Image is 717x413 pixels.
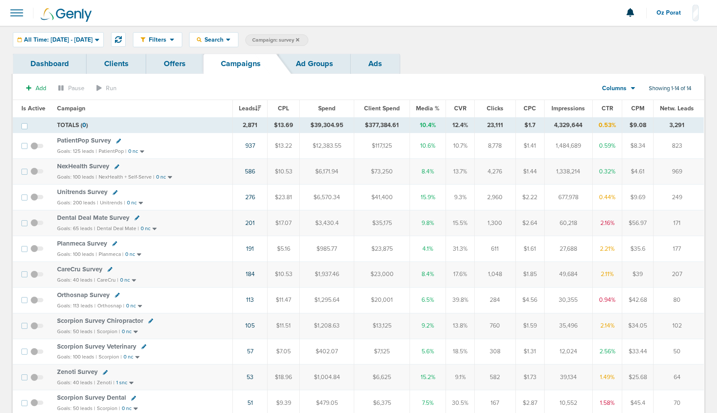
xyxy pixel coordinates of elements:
td: 12.4% [446,117,474,133]
span: Campaign [57,105,85,112]
td: 18.5% [446,339,474,364]
td: $377,384.61 [354,117,410,133]
small: Goals: 65 leads | [57,225,95,232]
span: Search [202,36,226,43]
td: $1.85 [515,261,544,287]
td: 30,355 [545,287,593,313]
td: $5.16 [268,236,300,261]
a: 113 [246,296,254,304]
td: $10.53 [268,159,300,185]
small: Goals: 100 leads | [57,174,97,180]
a: 191 [246,245,254,252]
td: 611 [474,236,515,261]
td: 308 [474,339,515,364]
small: Dental Deal Mate | [97,225,139,231]
td: $2.22 [515,185,544,210]
td: 1,484,689 [545,133,593,159]
span: Campaign: survey [252,36,299,44]
small: Goals: 125 leads | [57,148,97,155]
small: Scorpion | [99,354,122,360]
td: 582 [474,364,515,390]
a: 53 [247,374,253,381]
td: $13.69 [268,117,300,133]
td: $23,000 [354,261,410,287]
td: 12,024 [545,339,593,364]
a: Dashboard [13,54,87,74]
span: Clicks [487,105,503,112]
td: $34.05 [622,313,654,339]
small: 0 nc [141,225,151,232]
td: $25.68 [622,364,654,390]
td: 5.6% [410,339,446,364]
td: $11.51 [268,313,300,339]
span: Scorpion Survey Chiropractor [57,317,143,325]
td: $8.34 [622,133,654,159]
span: 0 [82,121,86,129]
span: Unitrends Survey [57,188,108,196]
td: 284 [474,287,515,313]
td: $402.07 [299,339,354,364]
td: $1.59 [515,313,544,339]
span: NexHealth Survey [57,162,109,170]
td: 8.4% [410,159,446,185]
td: $7,125 [354,339,410,364]
small: Scorpion | [97,328,120,334]
td: $117,125 [354,133,410,159]
td: 1.49% [592,364,622,390]
td: 50 [654,339,704,364]
span: Is Active [21,105,45,112]
small: 0 nc [125,251,135,258]
td: 49,684 [545,261,593,287]
td: 1,048 [474,261,515,287]
span: Showing 1-14 of 14 [649,85,691,92]
td: 13.7% [446,159,474,185]
td: 4.1% [410,236,446,261]
td: $23.81 [268,185,300,210]
small: Goals: 200 leads | [57,200,98,206]
td: 2,960 [474,185,515,210]
span: PatientPop Survey [57,137,111,144]
small: 0 nc [122,328,132,335]
span: CPL [278,105,289,112]
button: Add [21,82,51,94]
td: 39.8% [446,287,474,313]
small: Goals: 100 leads | [57,354,97,360]
td: 27,688 [545,236,593,261]
td: $41,400 [354,185,410,210]
td: 9.3% [446,185,474,210]
span: Oz Porat [657,10,687,16]
a: 201 [245,219,255,227]
td: $23,875 [354,236,410,261]
small: Scorpion | [97,405,120,411]
td: $39 [622,261,654,287]
td: $1,004.84 [299,364,354,390]
a: 184 [246,270,255,278]
span: All Time: [DATE] - [DATE] [24,37,93,43]
span: CTR [602,105,613,112]
td: $985.77 [299,236,354,261]
span: Leads [239,105,261,112]
td: 0.32% [592,159,622,185]
td: 8.4% [410,261,446,287]
td: 4,329,644 [545,117,593,133]
a: Offers [146,54,203,74]
span: Media % [416,105,440,112]
td: 0.44% [592,185,622,210]
span: Dental Deal Mate Survey [57,214,130,222]
td: $1,295.64 [299,287,354,313]
td: 677,978 [545,185,593,210]
td: $7.05 [268,339,300,364]
small: 0 nc [122,405,132,412]
a: 51 [247,399,253,407]
td: 760 [474,313,515,339]
td: 15.5% [446,210,474,236]
td: $35.6 [622,236,654,261]
td: $2.64 [515,210,544,236]
td: $1.73 [515,364,544,390]
td: 17.6% [446,261,474,287]
small: Goals: 50 leads | [57,328,95,335]
small: 0 nc [156,174,166,180]
a: Clients [87,54,146,74]
td: $1.31 [515,339,544,364]
span: Netw. Leads [660,105,694,112]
